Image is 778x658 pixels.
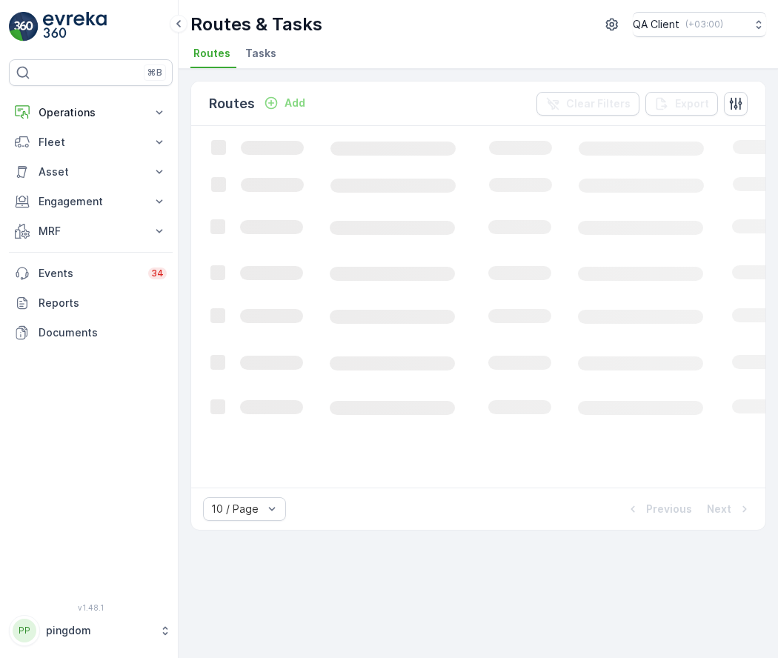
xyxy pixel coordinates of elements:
button: Export [645,92,718,116]
p: QA Client [633,17,679,32]
img: logo_light-DOdMpM7g.png [43,12,107,41]
p: Clear Filters [566,96,631,111]
p: Previous [646,502,692,516]
p: pingdom [46,623,152,638]
p: Reports [39,296,167,310]
p: Fleet [39,135,143,150]
button: Previous [624,500,694,518]
p: Routes & Tasks [190,13,322,36]
p: Engagement [39,194,143,209]
button: Engagement [9,187,173,216]
button: Next [705,500,754,518]
p: ( +03:00 ) [685,19,723,30]
p: Routes [209,93,255,114]
div: PP [13,619,36,642]
img: logo [9,12,39,41]
p: Asset [39,164,143,179]
a: Events34 [9,259,173,288]
button: MRF [9,216,173,246]
p: Next [707,502,731,516]
a: Reports [9,288,173,318]
p: Events [39,266,139,281]
a: Documents [9,318,173,348]
button: PPpingdom [9,615,173,646]
p: Operations [39,105,143,120]
p: 34 [151,267,164,279]
p: Add [285,96,305,110]
span: Routes [193,46,230,61]
button: QA Client(+03:00) [633,12,766,37]
p: Export [675,96,709,111]
button: Asset [9,157,173,187]
button: Operations [9,98,173,127]
p: ⌘B [147,67,162,79]
button: Add [258,94,311,112]
p: MRF [39,224,143,239]
span: Tasks [245,46,276,61]
p: Documents [39,325,167,340]
button: Clear Filters [536,92,639,116]
span: v 1.48.1 [9,603,173,612]
button: Fleet [9,127,173,157]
